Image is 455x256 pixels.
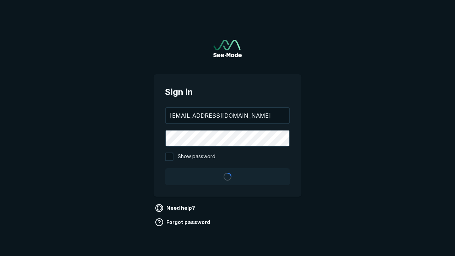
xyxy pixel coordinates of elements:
input: your@email.com [166,108,289,123]
a: Forgot password [154,217,213,228]
img: See-Mode Logo [213,40,242,57]
a: Go to sign in [213,40,242,57]
a: Need help? [154,202,198,214]
span: Show password [178,153,215,161]
span: Sign in [165,86,290,98]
